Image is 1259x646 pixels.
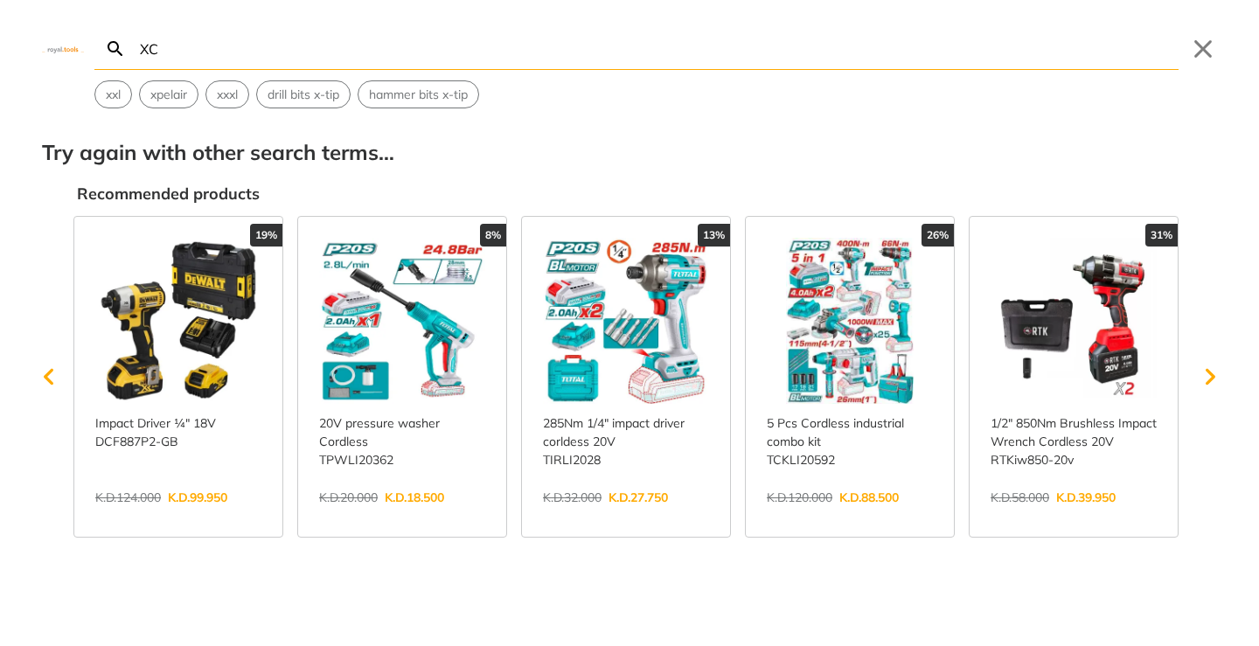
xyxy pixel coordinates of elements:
[105,38,126,59] svg: Search
[205,80,249,108] div: Suggestion: xxxl
[150,86,187,104] span: xpelair
[139,80,198,108] div: Suggestion: xpelair
[698,224,730,247] div: 13%
[206,81,248,108] button: Select suggestion: xxxl
[268,86,339,104] span: drill bits x-tip
[250,224,282,247] div: 19%
[42,136,1217,168] div: Try again with other search terms…
[77,182,1217,205] div: Recommended products
[140,81,198,108] button: Select suggestion: xpelair
[31,359,66,394] svg: Scroll left
[94,80,132,108] div: Suggestion: xxl
[1193,359,1228,394] svg: Scroll right
[136,28,1179,69] input: Search…
[358,81,478,108] button: Select suggestion: hammer bits x-tip
[369,86,468,104] span: hammer bits x-tip
[257,81,350,108] button: Select suggestion: drill bits x-tip
[922,224,954,247] div: 26%
[106,86,121,104] span: xxl
[358,80,479,108] div: Suggestion: hammer bits x-tip
[256,80,351,108] div: Suggestion: drill bits x-tip
[217,86,238,104] span: xxxl
[1189,35,1217,63] button: Close
[42,45,84,52] img: Close
[1145,224,1178,247] div: 31%
[95,81,131,108] button: Select suggestion: xxl
[480,224,506,247] div: 8%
